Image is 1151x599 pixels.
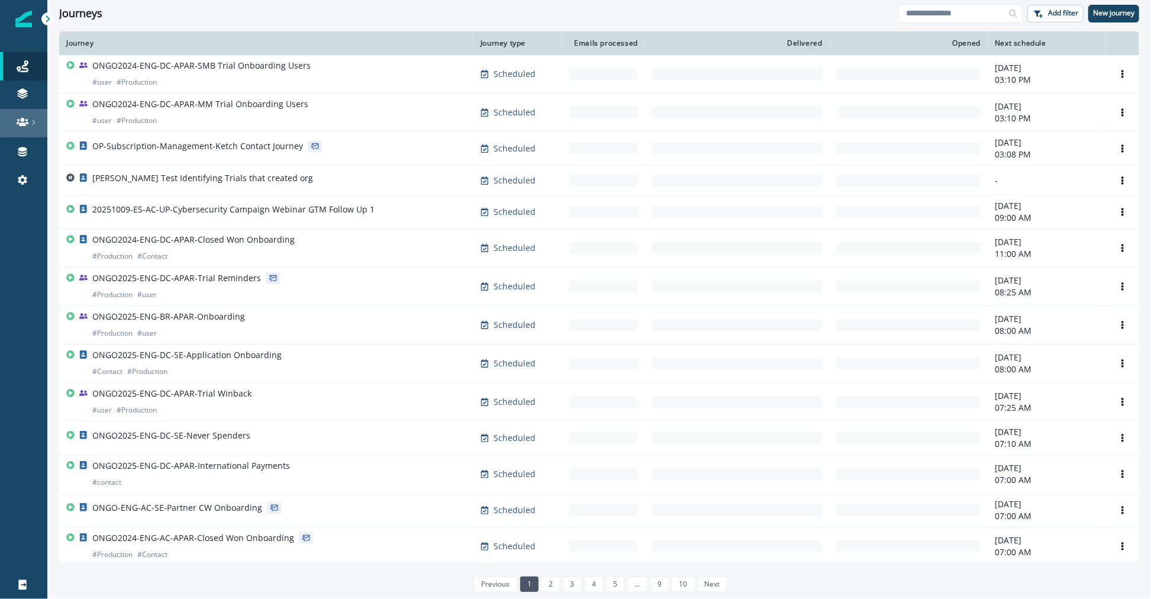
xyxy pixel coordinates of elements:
p: OP-Subscription-Management-Ketch Contact Journey [92,140,303,152]
p: 08:00 AM [995,325,1099,337]
button: Options [1113,465,1132,483]
p: 11:00 AM [995,248,1099,260]
a: ONGO2025-ENG-DC-APAR-International Payments#contactScheduled-[DATE]07:00 AMOptions [59,455,1139,494]
p: Scheduled [494,358,536,369]
button: Options [1113,316,1132,334]
p: # Contact [92,366,122,378]
p: [PERSON_NAME] Test Identifying Trials that created org [92,172,313,184]
p: Scheduled [494,468,536,480]
a: ONGO2024-ENG-DC-APAR-MM Trial Onboarding Users#user#ProductionScheduled-[DATE]03:10 PMOptions [59,94,1139,132]
p: ONGO2025-ENG-DC-SE-Application Onboarding [92,349,282,361]
p: Scheduled [494,206,536,218]
p: 20251009-ES-AC-UP-Cybersecurity Campaign Webinar GTM Follow Up 1 [92,204,375,215]
button: Options [1113,104,1132,121]
p: # Production [127,366,167,378]
button: Options [1113,537,1132,555]
p: [DATE] [995,498,1099,510]
p: [DATE] [995,313,1099,325]
p: Scheduled [494,540,536,552]
a: ONGO2025-ENG-DC-SE-Never SpendersScheduled-[DATE]07:10 AMOptions [59,421,1139,455]
button: New journey [1088,5,1139,22]
p: [DATE] [995,101,1099,112]
a: ONGO2024-ENG-DC-APAR-SMB Trial Onboarding Users#user#ProductionScheduled-[DATE]03:10 PMOptions [59,55,1139,94]
p: 07:00 AM [995,546,1099,558]
a: ONGO-ENG-AC-SE-Partner CW OnboardingScheduled-[DATE]07:00 AMOptions [59,494,1139,527]
a: Page 1 is your current page [520,577,539,592]
p: # user [92,404,112,416]
a: Page 2 [541,577,560,592]
img: Inflection [15,11,32,27]
p: [DATE] [995,62,1099,74]
p: # user [137,289,157,301]
div: Emails processed [569,38,638,48]
p: 07:00 AM [995,474,1099,486]
button: Add filter [1027,5,1084,22]
p: ONGO2025-ENG-DC-APAR-International Payments [92,460,290,472]
p: Scheduled [494,143,536,154]
p: # Production [92,327,133,339]
a: ONGO2024-ENG-DC-APAR-Closed Won Onboarding#Production#ContactScheduled-[DATE]11:00 AMOptions [59,229,1139,268]
a: ONGO2025-ENG-DC-APAR-Trial Winback#user#ProductionScheduled-[DATE]07:25 AMOptions [59,383,1139,421]
p: ONGO2024-ENG-DC-APAR-SMB Trial Onboarding Users [92,60,311,72]
p: [DATE] [995,390,1099,402]
a: ONGO2025-ENG-DC-APAR-Trial Reminders#Production#userScheduled-[DATE]08:25 AMOptions [59,268,1139,306]
p: [DATE] [995,426,1099,438]
p: 09:00 AM [995,212,1099,224]
button: Options [1113,172,1132,189]
p: Scheduled [494,504,536,516]
p: # Production [117,76,157,88]
button: Options [1113,65,1132,83]
p: Scheduled [494,396,536,408]
a: 20251009-ES-AC-UP-Cybersecurity Campaign Webinar GTM Follow Up 1Scheduled-[DATE]09:00 AMOptions [59,195,1139,229]
button: Options [1113,140,1132,157]
p: [DATE] [995,200,1099,212]
p: ONGO2025-ENG-DC-APAR-Trial Reminders [92,272,261,284]
p: # Contact [137,250,167,262]
p: 07:10 AM [995,438,1099,450]
a: [PERSON_NAME] Test Identifying Trials that created orgScheduled--Options [59,166,1139,195]
a: ONGO2025-ENG-BR-APAR-Onboarding#Production#userScheduled-[DATE]08:00 AMOptions [59,306,1139,344]
a: Jump forward [627,577,647,592]
p: # Production [92,289,133,301]
p: Scheduled [494,432,536,444]
p: ONGO2025-ENG-DC-SE-Never Spenders [92,430,250,442]
p: [DATE] [995,352,1099,363]
p: 03:08 PM [995,149,1099,160]
p: Scheduled [494,319,536,331]
div: Journey type [481,38,555,48]
p: ONGO2024-ENG-DC-APAR-MM Trial Onboarding Users [92,98,308,110]
p: Scheduled [494,175,536,186]
p: # Contact [137,549,167,561]
p: 08:00 AM [995,363,1099,375]
p: Add filter [1048,9,1078,17]
p: # Production [92,549,133,561]
div: Next schedule [995,38,1099,48]
button: Options [1113,501,1132,519]
div: Delivered [652,38,823,48]
button: Options [1113,429,1132,447]
p: 08:25 AM [995,286,1099,298]
div: Opened [837,38,981,48]
p: New journey [1093,9,1134,17]
p: [DATE] [995,534,1099,546]
p: [DATE] [995,137,1099,149]
a: Page 10 [672,577,694,592]
button: Options [1113,278,1132,295]
a: OP-Subscription-Management-Ketch Contact JourneyScheduled-[DATE]03:08 PMOptions [59,132,1139,166]
p: - [995,175,1099,186]
p: # user [92,115,112,127]
a: ONGO2025-ENG-DC-SE-Application Onboarding#Contact#ProductionScheduled-[DATE]08:00 AMOptions [59,344,1139,383]
p: # Production [92,250,133,262]
a: Page 3 [563,577,581,592]
p: Scheduled [494,68,536,80]
p: Scheduled [494,242,536,254]
p: # user [92,76,112,88]
p: # Production [117,115,157,127]
a: Page 4 [585,577,603,592]
div: Journey [66,38,466,48]
p: ONGO2024-ENG-AC-APAR-Closed Won Onboarding [92,532,294,544]
button: Options [1113,355,1132,372]
p: 03:10 PM [995,74,1099,86]
p: 07:00 AM [995,510,1099,522]
p: ONGO2025-ENG-BR-APAR-Onboarding [92,311,245,323]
